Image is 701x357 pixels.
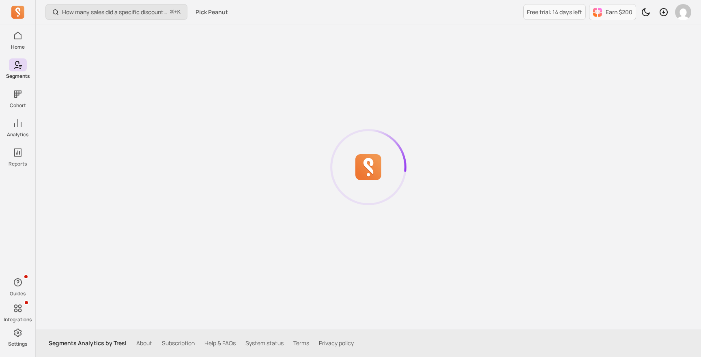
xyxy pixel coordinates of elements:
p: How many sales did a specific discount code generate? [62,8,167,16]
p: Analytics [7,131,28,138]
span: Pick Peanut [196,8,228,16]
p: Guides [10,290,26,297]
p: Segments [6,73,30,80]
p: Reports [9,161,27,167]
button: Earn $200 [589,4,636,20]
p: Free trial: 14 days left [527,8,582,16]
kbd: K [177,9,181,15]
p: Cohort [10,102,26,109]
a: About [136,339,152,347]
p: Settings [8,341,27,347]
a: Free trial: 14 days left [523,4,586,20]
a: Subscription [162,339,195,347]
button: How many sales did a specific discount code generate?⌘+K [45,4,187,20]
a: Terms [293,339,309,347]
a: Help & FAQs [204,339,236,347]
img: avatar [675,4,691,20]
span: + [170,8,181,16]
button: Toggle dark mode [638,4,654,20]
p: Home [11,44,25,50]
p: Earn $200 [606,8,632,16]
p: Segments Analytics by Tresl [49,339,127,347]
a: Privacy policy [319,339,354,347]
button: Pick Peanut [191,5,233,19]
p: Integrations [4,316,32,323]
kbd: ⌘ [170,7,174,17]
a: System status [245,339,284,347]
button: Guides [9,274,27,299]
